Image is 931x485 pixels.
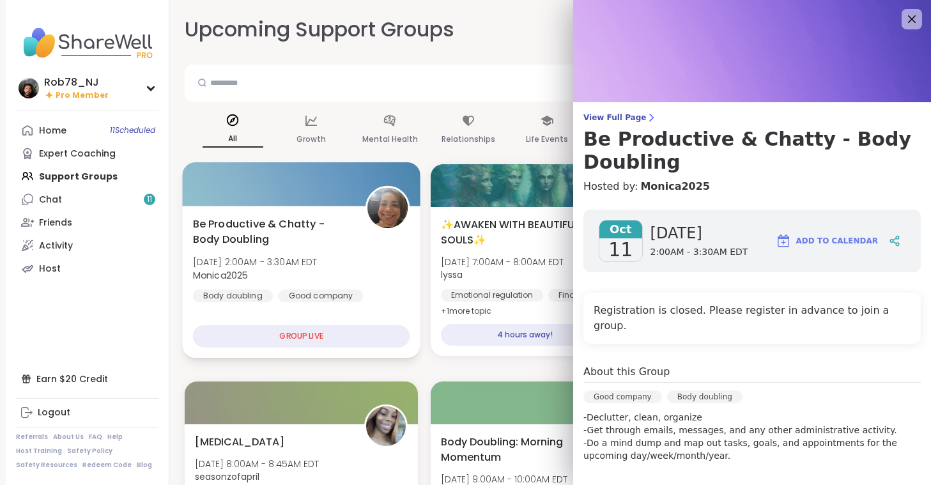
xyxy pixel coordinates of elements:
a: Redeem Code [82,461,132,470]
a: Host Training [16,447,62,456]
button: Add to Calendar [770,226,884,256]
a: View Full PageBe Productive & Chatty - Body Doubling [583,112,921,174]
span: Body Doubling: Morning Momentum [441,435,596,465]
p: Mental Health [362,132,418,147]
span: 11 Scheduled [110,125,155,135]
h4: Registration is closed. Please register in advance to join a group. [594,303,911,334]
img: ShareWell Logomark [776,233,791,249]
a: Host [16,257,158,280]
div: Emotional regulation [441,289,543,302]
span: [DATE] 7:00AM - 8:00AM EDT [441,256,564,268]
div: Activity [39,240,73,252]
div: Home [39,125,66,137]
a: Help [107,433,123,442]
p: Growth [296,132,326,147]
b: lyssa [441,268,463,281]
span: Pro Member [56,90,109,101]
a: Safety Policy [67,447,112,456]
a: Safety Resources [16,461,77,470]
b: seasonzofapril [195,470,259,483]
span: [DATE] 2:00AM - 3:30AM EDT [192,256,317,268]
span: Be Productive & Chatty - Body Doubling [192,216,351,247]
a: FAQ [89,433,102,442]
div: 4 hours away! [441,324,609,346]
div: Expert Coaching [39,148,116,160]
img: ShareWell Nav Logo [16,20,158,65]
div: Finding purpose [548,289,632,302]
div: Friends [39,217,72,229]
span: [DATE] [650,223,748,243]
span: 2:00AM - 3:30AM EDT [650,246,748,259]
img: Monica2025 [367,188,408,228]
span: [DATE] 8:00AM - 8:45AM EDT [195,458,319,470]
div: Body doubling [667,390,742,403]
a: Blog [137,461,152,470]
div: Chat [39,194,62,206]
span: Oct [599,220,642,238]
p: Relationships [442,132,495,147]
span: 11 [147,194,152,205]
div: Earn $20 Credit [16,367,158,390]
a: Monica2025 [640,179,710,194]
a: Friends [16,211,158,234]
b: Monica2025 [192,268,247,281]
span: 11 [608,238,633,261]
div: Host [39,263,61,275]
h3: Be Productive & Chatty - Body Doubling [583,128,921,174]
a: Chat11 [16,188,158,211]
img: Rob78_NJ [19,78,39,98]
h2: Upcoming Support Groups [185,15,454,44]
a: Activity [16,234,158,257]
h4: Hosted by: [583,179,921,194]
a: About Us [53,433,84,442]
img: seasonzofapril [366,406,406,446]
p: -Declutter, clean, organize -Get through emails, messages, and any other administrative activity.... [583,411,921,462]
p: Life Events [526,132,568,147]
div: Good company [583,390,662,403]
a: Expert Coaching [16,142,158,165]
div: Logout [38,406,70,419]
span: [MEDICAL_DATA] [195,435,284,450]
p: All [203,131,263,148]
span: ✨AWAKEN WITH BEAUTIFUL SOULS✨ [441,217,596,248]
a: Logout [16,401,158,424]
a: Home11Scheduled [16,119,158,142]
a: Referrals [16,433,48,442]
span: View Full Page [583,112,921,123]
div: Body doubling [192,289,272,302]
div: Rob78_NJ [44,75,109,89]
div: Good company [278,289,364,302]
h4: About this Group [583,364,670,380]
span: Add to Calendar [796,235,878,247]
div: GROUP LIVE [192,325,410,348]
